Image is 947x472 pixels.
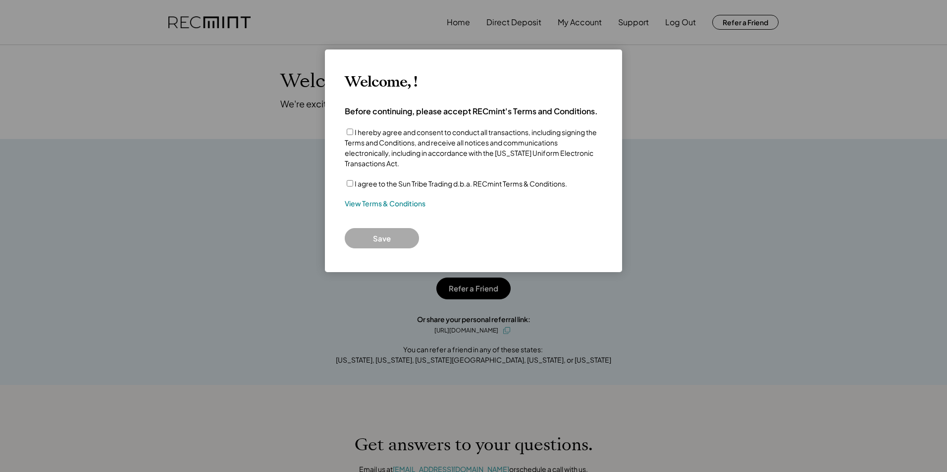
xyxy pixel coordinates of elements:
label: I hereby agree and consent to conduct all transactions, including signing the Terms and Condition... [345,128,597,168]
a: View Terms & Conditions [345,199,425,209]
h3: Welcome, ! [345,73,417,91]
label: I agree to the Sun Tribe Trading d.b.a. RECmint Terms & Conditions. [355,179,567,188]
button: Save [345,228,419,248]
h4: Before continuing, please accept RECmint's Terms and Conditions. [345,106,598,117]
